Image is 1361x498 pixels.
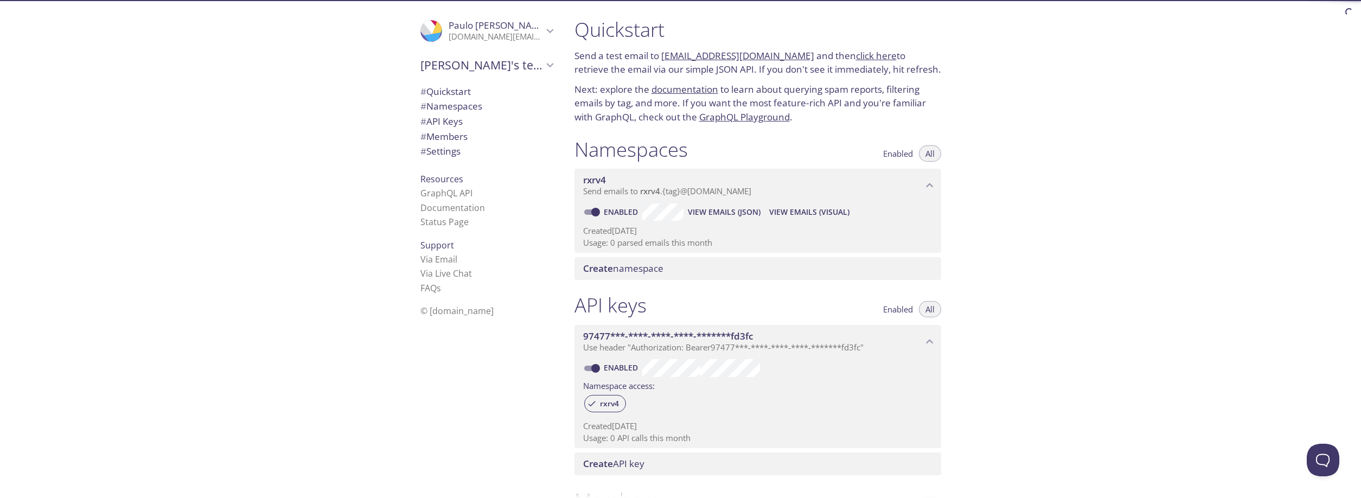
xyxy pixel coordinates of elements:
button: All [919,301,941,317]
a: GraphQL Playground [699,111,790,123]
p: [DOMAIN_NAME][EMAIL_ADDRESS][DOMAIN_NAME] [449,31,543,42]
span: Settings [420,145,461,157]
p: Next: explore the to learn about querying spam reports, filtering emails by tag, and more. If you... [574,82,941,124]
span: © [DOMAIN_NAME] [420,305,494,317]
button: All [919,145,941,162]
span: # [420,115,426,127]
span: Namespaces [420,100,482,112]
label: Namespace access: [583,377,655,393]
span: View Emails (JSON) [688,206,761,219]
span: Send emails to . {tag} @[DOMAIN_NAME] [583,186,751,196]
span: API Keys [420,115,463,127]
span: rxrv4 [640,186,660,196]
span: Resources [420,173,463,185]
p: Created [DATE] [583,420,932,432]
div: API Keys [412,114,561,129]
div: Quickstart [412,84,561,99]
div: Members [412,129,561,144]
div: rxrv4 namespace [574,169,941,202]
a: Via Email [420,253,457,265]
span: # [420,130,426,143]
span: Members [420,130,468,143]
span: [PERSON_NAME]'s team [420,58,543,73]
span: Create [583,457,613,470]
span: rxrv4 [593,399,625,408]
a: FAQ [420,282,441,294]
div: Create API Key [574,452,941,475]
span: View Emails (Visual) [769,206,849,219]
button: Enabled [877,145,919,162]
span: # [420,100,426,112]
span: namespace [583,262,663,274]
a: Status Page [420,216,469,228]
a: Documentation [420,202,485,214]
span: Quickstart [420,85,471,98]
a: Enabled [602,362,642,373]
span: Support [420,239,454,251]
p: Created [DATE] [583,225,932,237]
span: s [437,282,441,294]
h1: API keys [574,293,647,317]
p: Send a test email to and then to retrieve the email via our simple JSON API. If you don't see it ... [574,49,941,76]
h1: Namespaces [574,137,688,162]
p: Usage: 0 parsed emails this month [583,237,932,248]
div: Create namespace [574,257,941,280]
span: # [420,145,426,157]
div: Paulo's team [412,51,561,79]
p: Usage: 0 API calls this month [583,432,932,444]
div: Paulo Dias [412,13,561,49]
h1: Quickstart [574,17,941,42]
button: Enabled [877,301,919,317]
a: click here [856,49,897,62]
span: # [420,85,426,98]
div: rxrv4 [584,395,626,412]
div: Namespaces [412,99,561,114]
span: API key [583,457,644,470]
a: GraphQL API [420,187,472,199]
a: Enabled [602,207,642,217]
a: Via Live Chat [420,267,472,279]
span: rxrv4 [583,174,606,186]
button: View Emails (Visual) [765,203,854,221]
a: documentation [651,83,718,95]
a: [EMAIL_ADDRESS][DOMAIN_NAME] [661,49,814,62]
span: Create [583,262,613,274]
span: Paulo [PERSON_NAME] [449,19,548,31]
div: Team Settings [412,144,561,159]
iframe: Help Scout Beacon - Open [1307,444,1339,476]
button: View Emails (JSON) [683,203,765,221]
